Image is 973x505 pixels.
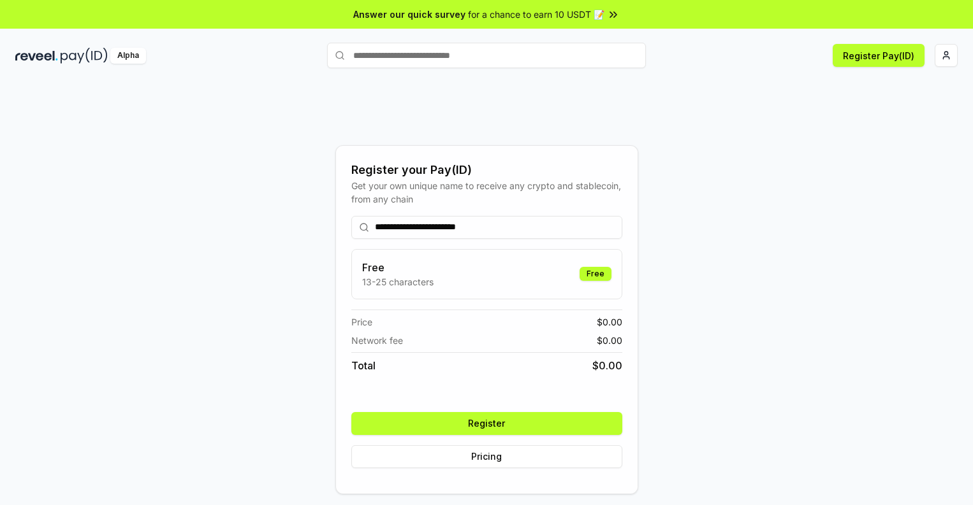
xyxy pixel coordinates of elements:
[351,358,376,373] span: Total
[351,315,372,329] span: Price
[110,48,146,64] div: Alpha
[351,445,622,468] button: Pricing
[351,334,403,347] span: Network fee
[468,8,604,21] span: for a chance to earn 10 USDT 📝
[351,179,622,206] div: Get your own unique name to receive any crypto and stablecoin, from any chain
[362,275,434,288] p: 13-25 characters
[597,315,622,329] span: $ 0.00
[15,48,58,64] img: reveel_dark
[61,48,108,64] img: pay_id
[362,260,434,275] h3: Free
[351,412,622,435] button: Register
[833,44,925,67] button: Register Pay(ID)
[353,8,465,21] span: Answer our quick survey
[351,161,622,179] div: Register your Pay(ID)
[592,358,622,373] span: $ 0.00
[597,334,622,347] span: $ 0.00
[580,267,611,281] div: Free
